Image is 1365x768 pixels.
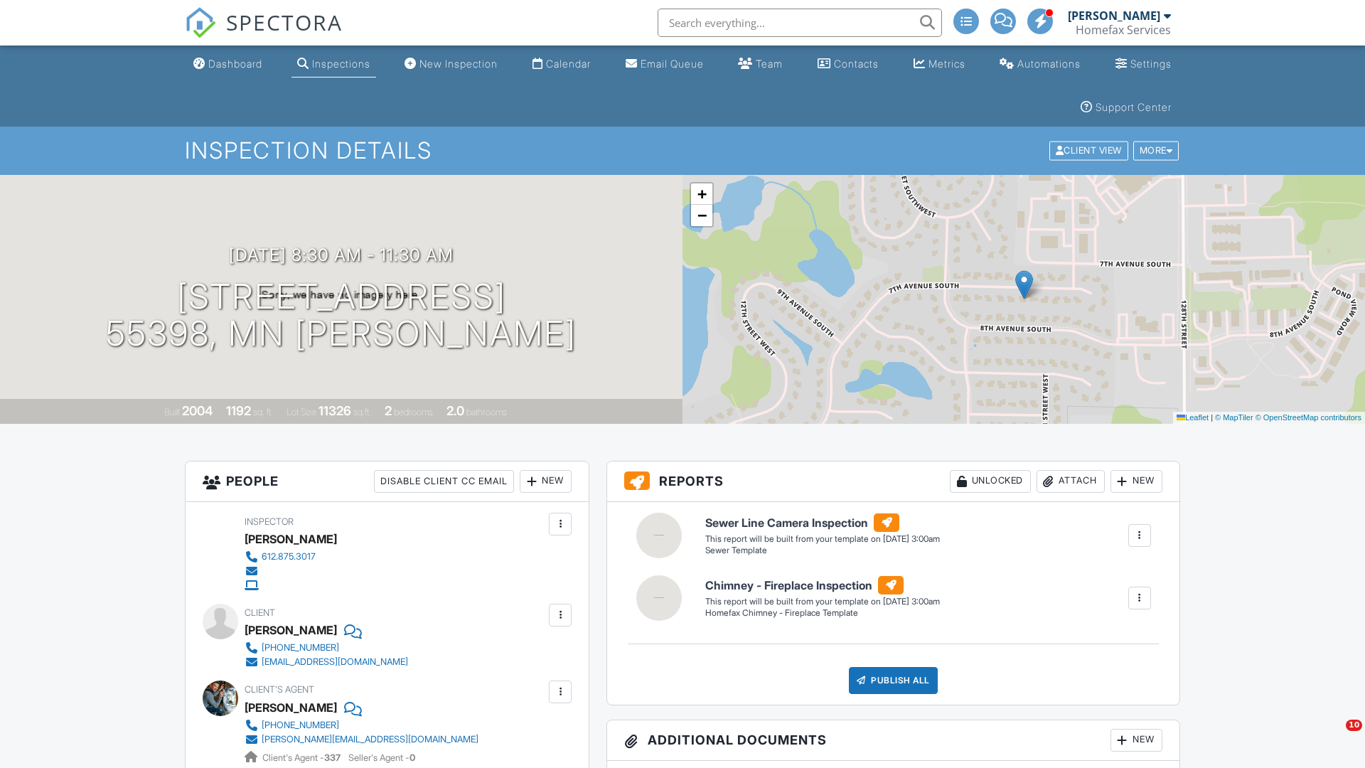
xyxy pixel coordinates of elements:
div: 2004 [182,403,213,418]
div: New [520,470,572,493]
div: Calendar [546,58,591,70]
a: © OpenStreetMap contributors [1256,413,1361,422]
div: New [1110,729,1162,752]
div: [PHONE_NUMBER] [262,642,339,654]
h1: Inspection Details [185,138,1180,163]
div: 2 [385,403,392,418]
span: | [1211,413,1213,422]
strong: 0 [409,752,415,763]
span: 10 [1346,720,1362,731]
a: © MapTiler [1215,413,1253,422]
div: 612.875.3017 [262,551,316,562]
a: Automations (Advanced) [994,51,1086,78]
a: [EMAIL_ADDRESS][DOMAIN_NAME] [245,655,408,669]
div: Team [756,58,783,70]
a: Inspections [291,51,376,78]
h6: Sewer Line Camera Inspection [705,513,940,532]
a: Email Queue [620,51,710,78]
span: SPECTORA [226,7,343,37]
div: More [1133,142,1179,161]
strong: 337 [324,752,341,763]
span: bedrooms [394,407,433,417]
div: This report will be built from your template on [DATE] 3:00am [705,596,940,607]
a: [PHONE_NUMBER] [245,641,408,655]
a: [PERSON_NAME] [245,697,337,718]
a: New Inspection [399,51,503,78]
div: 11326 [318,403,351,418]
img: Marker [1015,270,1033,299]
a: Support Center [1075,95,1177,121]
a: 612.875.3017 [245,550,326,564]
div: Automations [1017,58,1081,70]
h3: Additional Documents [607,720,1179,761]
h6: Chimney - Fireplace Inspection [705,576,940,594]
a: Calendar [527,51,596,78]
div: Inspections [312,58,370,70]
div: [PERSON_NAME] [245,528,337,550]
div: Attach [1037,470,1105,493]
span: Inspector [245,516,294,527]
a: Client View [1048,144,1132,155]
div: [PERSON_NAME][EMAIL_ADDRESS][DOMAIN_NAME] [262,734,478,745]
a: Settings [1110,51,1177,78]
div: 1192 [226,403,251,418]
div: [PERSON_NAME] [245,619,337,641]
img: The Best Home Inspection Software - Spectora [185,7,216,38]
div: Homefax Chimney - Fireplace Template [705,607,940,619]
div: [PERSON_NAME] [1068,9,1160,23]
h3: People [186,462,589,502]
span: sq. ft. [253,407,273,417]
span: + [697,185,707,203]
div: [EMAIL_ADDRESS][DOMAIN_NAME] [262,656,408,668]
span: Lot Size [287,407,316,417]
span: Client's Agent [245,684,314,695]
h1: [STREET_ADDRESS] 55398, MN [PERSON_NAME] [106,278,577,353]
a: Metrics [908,51,971,78]
div: This report will be built from your template on [DATE] 3:00am [705,533,940,545]
div: Disable Client CC Email [374,470,514,493]
div: Dashboard [208,58,262,70]
a: [PHONE_NUMBER] [245,718,478,732]
a: Dashboard [188,51,268,78]
h3: Reports [607,462,1179,502]
div: Metrics [928,58,965,70]
div: Email Queue [641,58,704,70]
div: New [1110,470,1162,493]
div: Client View [1049,142,1128,161]
div: [PHONE_NUMBER] [262,720,339,731]
a: Zoom in [691,183,712,205]
span: Client's Agent - [262,752,343,763]
span: Seller's Agent - [348,752,415,763]
span: − [697,206,707,224]
div: Support Center [1096,101,1172,113]
h3: [DATE] 8:30 am - 11:30 am [229,245,454,265]
div: Unlocked [950,470,1031,493]
span: Client [245,607,275,618]
input: Search everything... [658,9,942,37]
a: Leaflet [1177,413,1209,422]
span: sq.ft. [353,407,371,417]
div: Sewer Template [705,545,940,557]
span: Built [164,407,180,417]
div: Contacts [834,58,879,70]
div: Publish All [849,667,938,694]
iframe: Intercom live chat [1317,720,1351,754]
span: bathrooms [466,407,507,417]
div: 2.0 [446,403,464,418]
a: Zoom out [691,205,712,226]
div: New Inspection [419,58,498,70]
div: Homefax Services [1076,23,1171,37]
a: Team [732,51,788,78]
a: SPECTORA [185,19,343,49]
div: Settings [1130,58,1172,70]
a: Contacts [812,51,884,78]
a: [PERSON_NAME][EMAIL_ADDRESS][DOMAIN_NAME] [245,732,478,747]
